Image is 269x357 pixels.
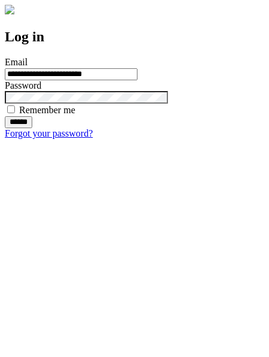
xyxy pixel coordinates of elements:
[5,29,264,45] h2: Log in
[5,128,93,138] a: Forgot your password?
[5,57,27,67] label: Email
[5,80,41,90] label: Password
[5,5,14,14] img: logo-4e3dc11c47720685a147b03b5a06dd966a58ff35d612b21f08c02c0306f2b779.png
[19,105,75,115] label: Remember me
